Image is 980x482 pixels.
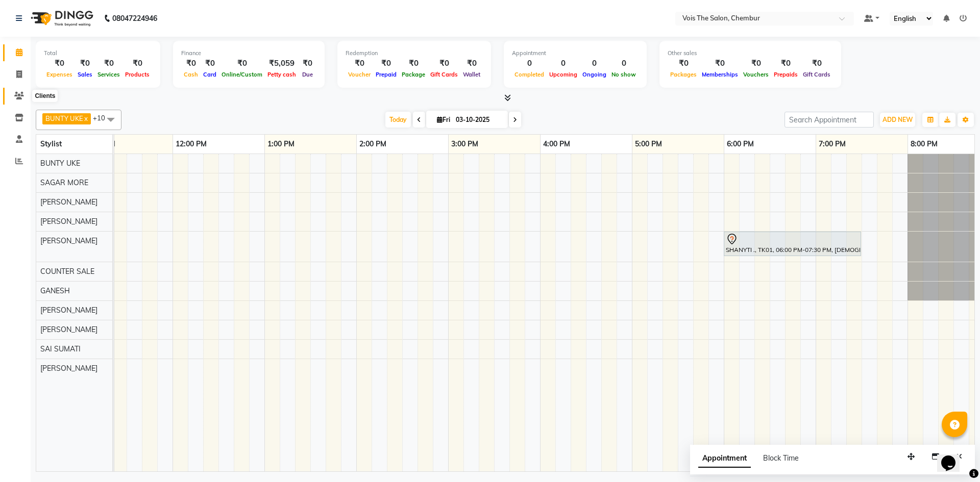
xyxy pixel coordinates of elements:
div: Clients [32,90,58,102]
span: Due [300,71,315,78]
div: 0 [512,58,547,69]
div: Finance [181,49,316,58]
span: Prepaid [373,71,399,78]
img: logo [26,4,96,33]
div: ₹0 [219,58,265,69]
span: Online/Custom [219,71,265,78]
span: [PERSON_NAME] [40,217,97,226]
div: ₹0 [299,58,316,69]
div: SHANYTI ., TK01, 06:00 PM-07:30 PM, [DEMOGRAPHIC_DATA] Hair - Roots Touch Up [725,233,860,255]
div: ₹0 [668,58,699,69]
span: SAGAR MORE [40,178,88,187]
div: ₹0 [699,58,741,69]
a: 7:00 PM [816,137,848,151]
div: Other sales [668,49,833,58]
span: [PERSON_NAME] [40,197,97,207]
div: ₹0 [95,58,122,69]
span: Cash [181,71,201,78]
span: SAI SUMATI [40,344,81,353]
div: ₹0 [741,58,771,69]
span: Sales [75,71,95,78]
span: GANESH [40,286,70,295]
span: Ongoing [580,71,609,78]
span: Expenses [44,71,75,78]
a: 5:00 PM [632,137,665,151]
div: ₹0 [428,58,460,69]
span: +10 [93,114,113,122]
span: ADD NEW [883,116,913,123]
span: Packages [668,71,699,78]
span: Upcoming [547,71,580,78]
span: Products [122,71,152,78]
span: Appointment [698,449,751,468]
span: Completed [512,71,547,78]
div: ₹0 [800,58,833,69]
a: 3:00 PM [449,137,481,151]
span: Memberships [699,71,741,78]
a: 6:00 PM [724,137,756,151]
span: Prepaids [771,71,800,78]
span: [PERSON_NAME] [40,306,97,315]
div: ₹0 [460,58,483,69]
div: 0 [609,58,639,69]
div: ₹5,059 [265,58,299,69]
span: Gift Cards [428,71,460,78]
input: Search Appointment [785,112,874,128]
div: ₹0 [181,58,201,69]
a: 4:00 PM [541,137,573,151]
span: [PERSON_NAME] [40,325,97,334]
div: ₹0 [44,58,75,69]
a: x [83,114,88,122]
div: 0 [547,58,580,69]
span: Wallet [460,71,483,78]
span: Petty cash [265,71,299,78]
span: No show [609,71,639,78]
span: Fri [434,116,453,123]
span: Services [95,71,122,78]
a: 1:00 PM [265,137,297,151]
span: [PERSON_NAME] [40,236,97,245]
span: Stylist [40,139,62,148]
button: ADD NEW [880,113,915,127]
div: Redemption [346,49,483,58]
div: ₹0 [75,58,95,69]
div: ₹0 [201,58,219,69]
div: ₹0 [122,58,152,69]
span: Vouchers [741,71,771,78]
div: ₹0 [373,58,399,69]
span: Card [201,71,219,78]
b: 08047224946 [112,4,157,33]
div: ₹0 [346,58,373,69]
a: 2:00 PM [357,137,389,151]
a: 12:00 PM [173,137,209,151]
span: Today [385,112,411,128]
span: Package [399,71,428,78]
span: Block Time [763,453,799,463]
div: ₹0 [399,58,428,69]
div: Total [44,49,152,58]
iframe: chat widget [937,441,970,472]
div: Appointment [512,49,639,58]
a: 8:00 PM [908,137,940,151]
span: BUNTY UKE [45,114,83,122]
span: [PERSON_NAME] [40,364,97,373]
span: Gift Cards [800,71,833,78]
div: ₹0 [771,58,800,69]
span: BUNTY UKE [40,159,80,168]
span: Voucher [346,71,373,78]
input: 2025-10-03 [453,112,504,128]
span: COUNTER SALE [40,267,94,276]
div: 0 [580,58,609,69]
